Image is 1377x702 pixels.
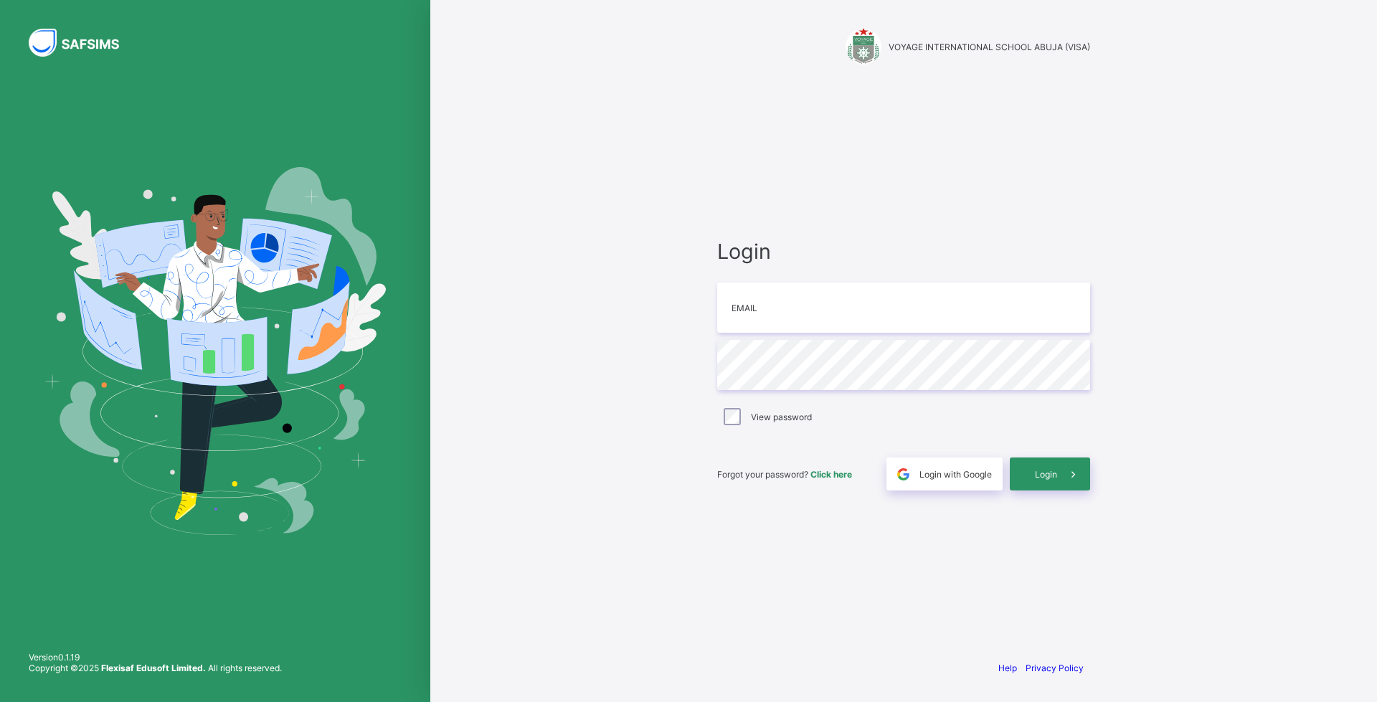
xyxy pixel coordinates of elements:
a: Privacy Policy [1026,663,1084,673]
span: Copyright © 2025 All rights reserved. [29,663,282,673]
span: Login [1035,469,1057,480]
span: Login with Google [919,469,992,480]
span: Version 0.1.19 [29,652,282,663]
span: Login [717,239,1090,264]
label: View password [751,412,812,422]
img: SAFSIMS Logo [29,29,136,57]
span: Forgot your password? [717,469,852,480]
img: google.396cfc9801f0270233282035f929180a.svg [895,466,912,483]
strong: Flexisaf Edusoft Limited. [101,663,206,673]
a: Click here [810,469,852,480]
img: Hero Image [44,167,386,534]
span: VOYAGE INTERNATIONAL SCHOOL ABUJA (VISA) [889,42,1090,52]
a: Help [998,663,1017,673]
